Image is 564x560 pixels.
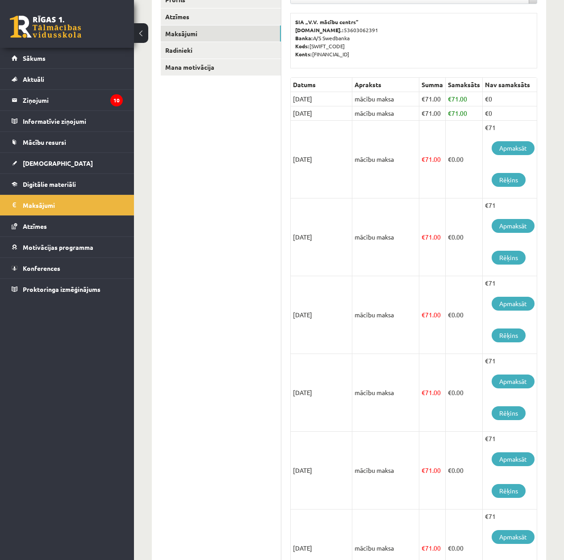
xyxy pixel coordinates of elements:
[161,42,281,59] a: Radinieki
[448,155,451,163] span: €
[446,276,483,354] td: 0.00
[422,109,425,117] span: €
[422,544,425,552] span: €
[492,484,526,498] a: Rēķins
[295,18,359,25] b: SIA „V.V. mācību centrs”
[483,106,537,121] td: €0
[422,311,425,319] span: €
[291,276,352,354] td: [DATE]
[446,354,483,432] td: 0.00
[422,155,425,163] span: €
[492,530,535,544] a: Apmaksāt
[483,354,537,432] td: €71
[483,92,537,106] td: €0
[419,121,446,198] td: 71.00
[352,276,419,354] td: mācību maksa
[352,92,419,106] td: mācību maksa
[295,42,309,50] b: Kods:
[352,121,419,198] td: mācību maksa
[446,432,483,509] td: 0.00
[448,233,451,241] span: €
[419,432,446,509] td: 71.00
[419,106,446,121] td: 71.00
[12,216,123,236] a: Atzīmes
[419,276,446,354] td: 71.00
[448,388,451,396] span: €
[23,75,44,83] span: Aktuāli
[12,90,123,110] a: Ziņojumi10
[492,173,526,187] a: Rēķins
[12,153,123,173] a: [DEMOGRAPHIC_DATA]
[422,388,425,396] span: €
[422,466,425,474] span: €
[483,198,537,276] td: €71
[446,78,483,92] th: Samaksāts
[295,34,313,42] b: Banka:
[422,95,425,103] span: €
[23,159,93,167] span: [DEMOGRAPHIC_DATA]
[419,78,446,92] th: Summa
[291,121,352,198] td: [DATE]
[110,94,123,106] i: 10
[23,195,123,215] legend: Maksājumi
[291,78,352,92] th: Datums
[492,452,535,466] a: Apmaksāt
[492,219,535,233] a: Apmaksāt
[492,251,526,265] a: Rēķins
[448,466,451,474] span: €
[352,78,419,92] th: Apraksts
[446,198,483,276] td: 0.00
[492,375,535,388] a: Apmaksāt
[483,121,537,198] td: €71
[448,544,451,552] span: €
[352,106,419,121] td: mācību maksa
[295,18,532,58] p: 53603062391 A/S Swedbanka [SWIFT_CODE] [FINANCIAL_ID]
[492,297,535,311] a: Apmaksāt
[23,243,93,251] span: Motivācijas programma
[419,198,446,276] td: 71.00
[291,198,352,276] td: [DATE]
[23,54,46,62] span: Sākums
[295,51,312,58] b: Konts:
[492,141,535,155] a: Apmaksāt
[483,276,537,354] td: €71
[12,111,123,131] a: Informatīvie ziņojumi
[161,8,281,25] a: Atzīmes
[448,95,451,103] span: €
[12,132,123,152] a: Mācību resursi
[161,25,281,42] a: Maksājumi
[12,48,123,68] a: Sākums
[12,195,123,215] a: Maksājumi
[448,109,451,117] span: €
[448,311,451,319] span: €
[12,69,123,89] a: Aktuāli
[295,26,344,34] b: [DOMAIN_NAME].:
[483,78,537,92] th: Nav samaksāts
[12,174,123,194] a: Digitālie materiāli
[422,233,425,241] span: €
[492,328,526,342] a: Rēķins
[291,106,352,121] td: [DATE]
[23,222,47,230] span: Atzīmes
[446,106,483,121] td: 71.00
[352,432,419,509] td: mācību maksa
[23,180,76,188] span: Digitālie materiāli
[352,198,419,276] td: mācību maksa
[23,111,123,131] legend: Informatīvie ziņojumi
[23,138,66,146] span: Mācību resursi
[161,59,281,76] a: Mana motivācija
[291,92,352,106] td: [DATE]
[419,92,446,106] td: 71.00
[446,121,483,198] td: 0.00
[12,237,123,257] a: Motivācijas programma
[291,432,352,509] td: [DATE]
[12,279,123,299] a: Proktoringa izmēģinājums
[483,432,537,509] td: €71
[352,354,419,432] td: mācību maksa
[291,354,352,432] td: [DATE]
[23,264,60,272] span: Konferences
[419,354,446,432] td: 71.00
[10,16,81,38] a: Rīgas 1. Tālmācības vidusskola
[23,90,123,110] legend: Ziņojumi
[23,285,100,293] span: Proktoringa izmēģinājums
